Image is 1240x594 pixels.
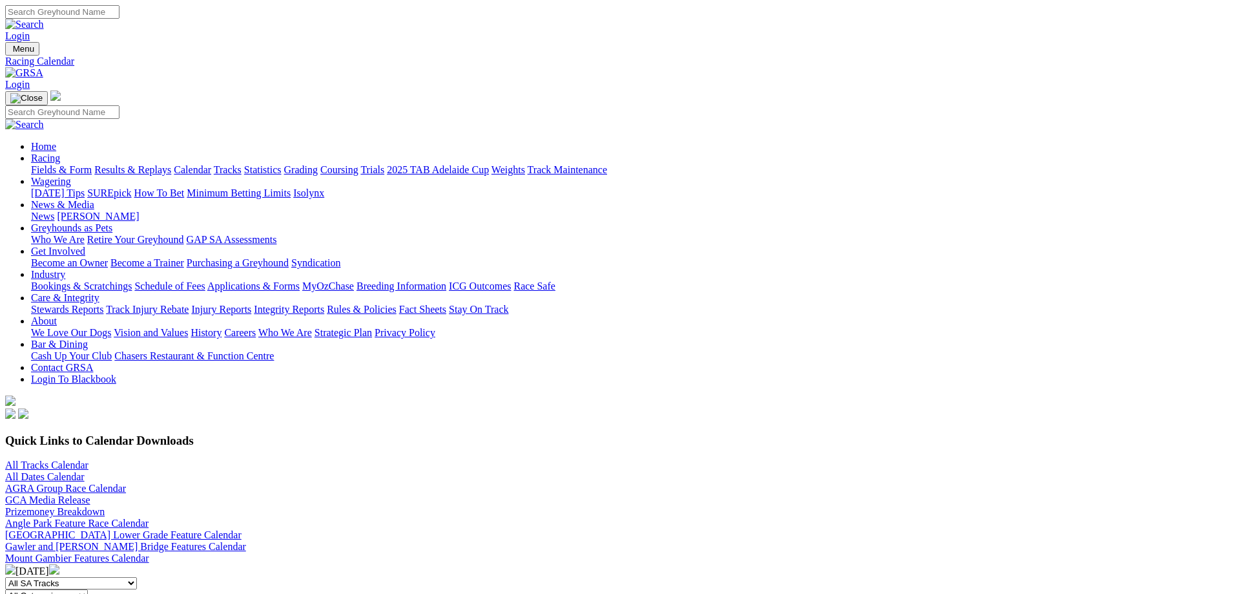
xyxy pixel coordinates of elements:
img: chevron-right-pager-white.svg [49,564,59,575]
a: Who We Are [31,234,85,245]
a: Who We Are [258,327,312,338]
a: Become a Trainer [110,257,184,268]
div: Care & Integrity [31,304,1235,315]
div: Bar & Dining [31,350,1235,362]
img: Search [5,19,44,30]
a: Strategic Plan [315,327,372,338]
a: Careers [224,327,256,338]
a: Fields & Form [31,164,92,175]
img: twitter.svg [18,408,28,419]
a: Cash Up Your Club [31,350,112,361]
a: [DATE] Tips [31,187,85,198]
img: logo-grsa-white.png [5,396,15,406]
a: Login [5,30,30,41]
a: Home [31,141,56,152]
div: News & Media [31,211,1235,222]
img: Search [5,119,44,131]
button: Toggle navigation [5,42,39,56]
a: Vision and Values [114,327,188,338]
a: Race Safe [513,281,555,292]
img: GRSA [5,67,43,79]
a: Care & Integrity [31,292,99,303]
img: logo-grsa-white.png [50,90,61,101]
a: We Love Our Dogs [31,327,111,338]
a: About [31,315,57,326]
a: Racing [31,153,60,164]
a: Purchasing a Greyhound [187,257,289,268]
input: Search [5,105,119,119]
div: About [31,327,1235,339]
a: ICG Outcomes [449,281,511,292]
div: Greyhounds as Pets [31,234,1235,246]
a: Greyhounds as Pets [31,222,112,233]
div: Industry [31,281,1235,292]
a: Bookings & Scratchings [31,281,132,292]
a: 2025 TAB Adelaide Cup [387,164,489,175]
a: Tracks [214,164,242,175]
a: Prizemoney Breakdown [5,506,105,517]
img: chevron-left-pager-white.svg [5,564,15,575]
a: AGRA Group Race Calendar [5,483,126,494]
a: Become an Owner [31,257,108,268]
a: Trials [360,164,384,175]
a: Breeding Information [356,281,446,292]
a: Stay On Track [449,304,508,315]
a: Weights [491,164,525,175]
a: Track Injury Rebate [106,304,189,315]
a: Get Involved [31,246,85,257]
a: Track Maintenance [528,164,607,175]
a: Gawler and [PERSON_NAME] Bridge Features Calendar [5,541,246,552]
a: [GEOGRAPHIC_DATA] Lower Grade Feature Calendar [5,529,242,540]
a: Industry [31,269,65,280]
a: History [191,327,222,338]
a: Grading [284,164,318,175]
img: facebook.svg [5,408,15,419]
a: [PERSON_NAME] [57,211,139,222]
a: All Dates Calendar [5,471,85,482]
a: GAP SA Assessments [187,234,277,245]
span: Menu [13,44,34,54]
img: Close [10,93,43,103]
a: Rules & Policies [327,304,397,315]
a: Login [5,79,30,90]
a: Wagering [31,176,71,187]
h3: Quick Links to Calendar Downloads [5,434,1235,448]
a: Syndication [291,257,340,268]
a: Retire Your Greyhound [87,234,184,245]
a: Angle Park Feature Race Calendar [5,518,149,529]
a: GCA Media Release [5,494,90,505]
div: [DATE] [5,564,1235,577]
a: Mount Gambier Features Calendar [5,553,149,564]
a: Applications & Forms [207,281,300,292]
div: Racing [31,164,1235,176]
input: Search [5,5,119,19]
a: Privacy Policy [375,327,435,338]
a: Coursing [320,164,358,175]
a: Injury Reports [191,304,251,315]
a: Results & Replays [94,164,171,175]
a: All Tracks Calendar [5,460,88,471]
a: Chasers Restaurant & Function Centre [114,350,274,361]
a: Racing Calendar [5,56,1235,67]
a: Isolynx [293,187,324,198]
a: SUREpick [87,187,131,198]
a: Contact GRSA [31,362,93,373]
button: Toggle navigation [5,91,48,105]
a: Schedule of Fees [134,281,205,292]
a: MyOzChase [302,281,354,292]
a: News [31,211,54,222]
div: Wagering [31,187,1235,199]
a: How To Bet [134,187,185,198]
a: Fact Sheets [399,304,446,315]
a: Minimum Betting Limits [187,187,291,198]
div: Get Involved [31,257,1235,269]
a: Bar & Dining [31,339,88,350]
a: News & Media [31,199,94,210]
a: Calendar [174,164,211,175]
a: Stewards Reports [31,304,103,315]
a: Statistics [244,164,282,175]
a: Login To Blackbook [31,374,116,385]
a: Integrity Reports [254,304,324,315]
